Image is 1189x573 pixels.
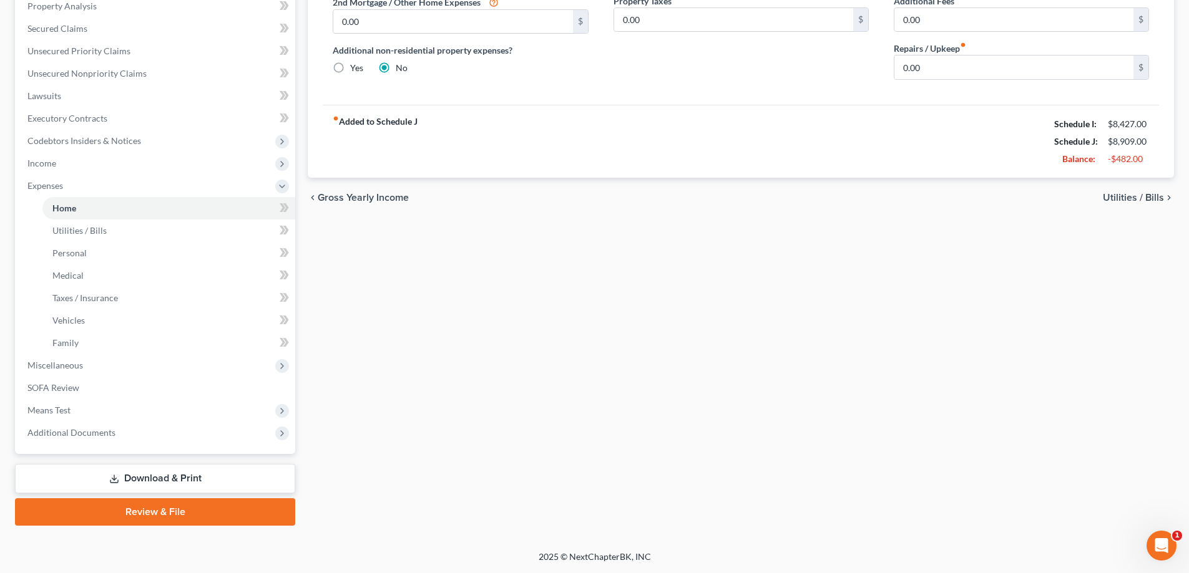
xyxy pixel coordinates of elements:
span: Unsecured Nonpriority Claims [27,68,147,79]
a: Family [42,332,295,354]
a: Review & File [15,498,295,526]
a: Medical [42,264,295,287]
span: 1 [1172,531,1182,541]
span: Family [52,337,79,348]
span: Utilities / Bills [52,225,107,236]
span: Codebtors Insiders & Notices [27,135,141,146]
iframe: Intercom live chat [1147,531,1177,561]
span: Taxes / Insurance [52,292,118,303]
span: SOFA Review [27,382,79,393]
span: Miscellaneous [27,360,83,370]
a: Home [42,197,295,219]
input: -- [333,10,572,34]
div: 2025 © NextChapterBK, INC [239,551,951,573]
span: Medical [52,270,84,281]
a: Utilities / Bills [42,219,295,242]
span: Expenses [27,180,63,191]
input: -- [894,8,1133,32]
span: Vehicles [52,315,85,325]
div: $ [1133,55,1148,79]
a: Executory Contracts [17,107,295,130]
span: Personal [52,248,87,258]
a: Secured Claims [17,17,295,40]
span: Lawsuits [27,90,61,101]
strong: Schedule J: [1054,136,1098,147]
span: Secured Claims [27,23,87,34]
input: -- [894,55,1133,79]
strong: Schedule I: [1054,118,1097,129]
a: Vehicles [42,309,295,332]
label: Additional non-residential property expenses? [333,44,588,57]
i: fiber_manual_record [960,42,966,48]
i: fiber_manual_record [333,115,339,122]
strong: Balance: [1062,153,1095,164]
span: Gross Yearly Income [318,193,409,203]
div: $ [573,10,588,34]
span: Utilities / Bills [1103,193,1164,203]
i: chevron_left [308,193,318,203]
button: chevron_left Gross Yearly Income [308,193,409,203]
label: Repairs / Upkeep [894,42,966,55]
label: No [396,62,408,74]
label: Yes [350,62,363,74]
a: SOFA Review [17,377,295,399]
span: Home [52,203,76,213]
span: Means Test [27,405,71,415]
span: Income [27,158,56,168]
a: Lawsuits [17,85,295,107]
div: $8,427.00 [1108,118,1149,130]
span: Unsecured Priority Claims [27,46,130,56]
a: Unsecured Nonpriority Claims [17,62,295,85]
a: Taxes / Insurance [42,287,295,309]
div: $ [1133,8,1148,32]
span: Additional Documents [27,427,115,438]
input: -- [614,8,853,32]
strong: Added to Schedule J [333,115,418,168]
i: chevron_right [1164,193,1174,203]
div: $8,909.00 [1108,135,1149,148]
div: -$482.00 [1108,153,1149,165]
div: $ [853,8,868,32]
button: Utilities / Bills chevron_right [1103,193,1174,203]
a: Download & Print [15,464,295,493]
a: Unsecured Priority Claims [17,40,295,62]
span: Property Analysis [27,1,97,11]
a: Personal [42,242,295,264]
span: Executory Contracts [27,113,107,123]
